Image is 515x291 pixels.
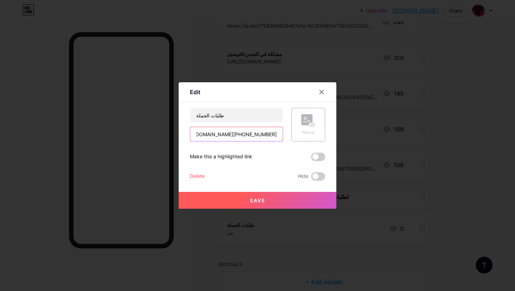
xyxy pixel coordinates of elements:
span: Hide [298,172,308,181]
div: Make this a highlighted link [190,153,252,161]
button: Save [179,192,336,209]
div: Delete [190,172,205,181]
div: Edit [190,88,200,96]
div: Picture [301,130,315,135]
input: Title [190,108,283,122]
span: Save [250,198,266,203]
input: URL [190,127,283,141]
